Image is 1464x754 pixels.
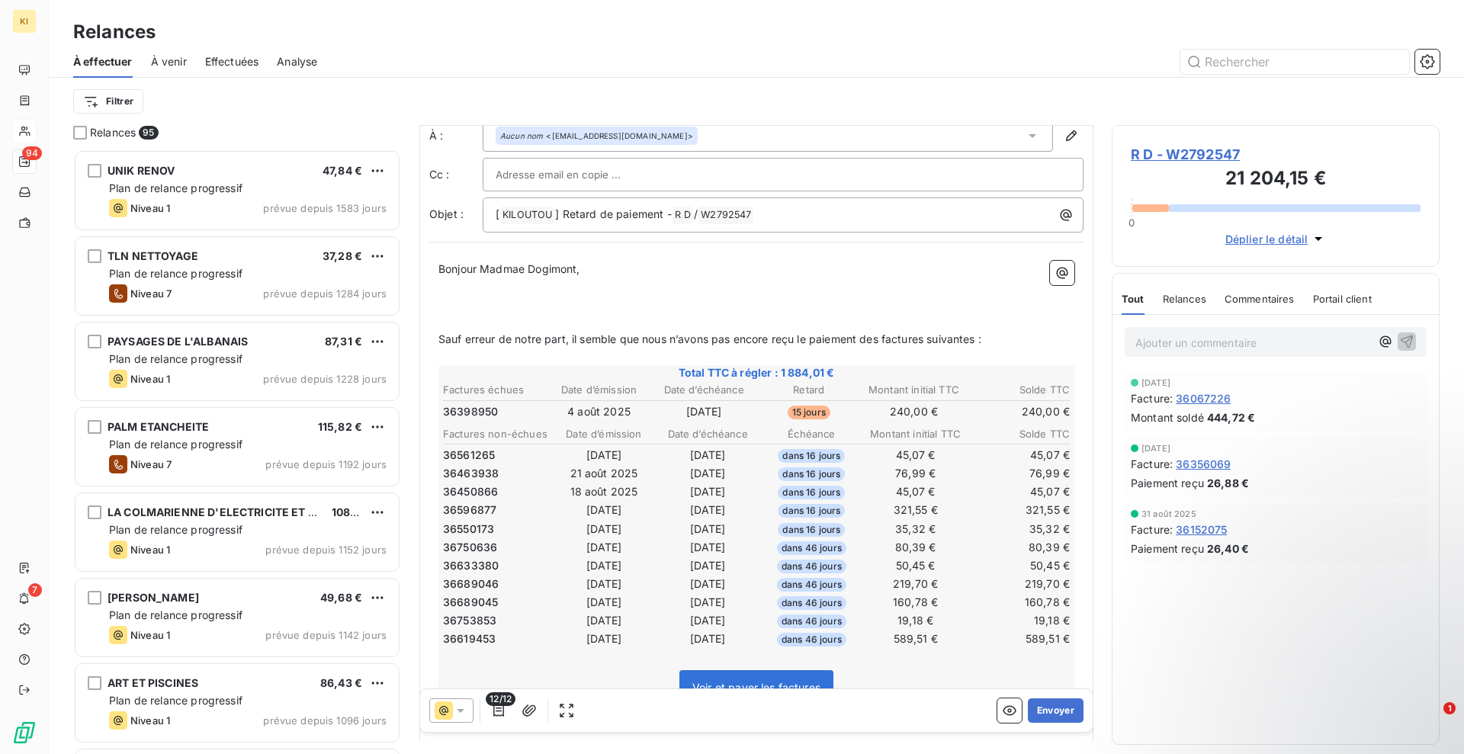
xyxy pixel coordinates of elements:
[1141,509,1196,518] span: 31 août 2025
[777,560,846,573] span: dans 46 jours
[442,612,551,629] td: 36753853
[760,426,862,442] th: Échéance
[323,164,362,177] span: 47,84 €
[1131,165,1421,195] h3: 21 204,15 €
[277,54,317,69] span: Analyse
[657,502,759,518] td: [DATE]
[263,287,387,300] span: prévue depuis 1284 jours
[442,576,551,592] td: 36689046
[429,167,483,182] label: Cc :
[778,467,845,481] span: dans 16 jours
[553,539,655,556] td: [DATE]
[109,438,242,451] span: Plan de relance progressif
[968,483,1071,500] td: 45,07 €
[865,630,967,647] td: 589,51 €
[1176,456,1231,472] span: 36356069
[323,249,362,262] span: 37,28 €
[205,54,259,69] span: Effectuées
[967,403,1071,420] td: 240,00 €
[332,505,375,518] span: 108,14 €
[22,146,42,160] span: 94
[968,465,1071,482] td: 76,99 €
[429,128,483,143] label: À :
[777,614,846,628] span: dans 46 jours
[694,207,698,220] span: /
[320,676,362,689] span: 86,43 €
[553,630,655,647] td: [DATE]
[109,267,242,280] span: Plan de relance progressif
[968,594,1071,611] td: 160,78 €
[788,406,830,419] span: 15 jours
[657,594,759,611] td: [DATE]
[442,630,551,647] td: 36619453
[139,126,158,140] span: 95
[500,130,543,141] em: Aucun nom
[1443,702,1456,714] span: 1
[1180,50,1409,74] input: Rechercher
[547,382,651,398] th: Date d’émission
[90,125,136,140] span: Relances
[657,465,759,482] td: [DATE]
[442,483,551,500] td: 36450866
[865,483,967,500] td: 45,07 €
[1141,378,1170,387] span: [DATE]
[757,382,861,398] th: Retard
[555,207,671,220] span: ] Retard de paiement -
[1141,444,1170,453] span: [DATE]
[263,714,387,727] span: prévue depuis 1096 jours
[442,447,551,464] td: 36561265
[442,465,551,482] td: 36463938
[265,544,387,556] span: prévue depuis 1152 jours
[657,426,759,442] th: Date d’échéance
[968,539,1071,556] td: 80,39 €
[968,630,1071,647] td: 589,51 €
[130,202,170,214] span: Niveau 1
[865,521,967,537] td: 35,32 €
[553,576,655,592] td: [DATE]
[968,502,1071,518] td: 321,55 €
[325,335,362,348] span: 87,31 €
[1221,230,1331,248] button: Déplier le détail
[1176,390,1231,406] span: 36067226
[1131,390,1173,406] span: Facture :
[108,676,198,689] span: ART ET PISCINES
[1225,231,1308,247] span: Déplier le détail
[73,149,401,754] div: grid
[108,591,199,604] span: [PERSON_NAME]
[777,596,846,610] span: dans 46 jours
[108,505,408,518] span: LA COLMARIENNE D'ELECTRICITE ET DE MAINTENANCE
[109,694,242,707] span: Plan de relance progressif
[865,502,967,518] td: 321,55 €
[865,447,967,464] td: 45,07 €
[265,629,387,641] span: prévue depuis 1142 jours
[865,465,967,482] td: 76,99 €
[1412,702,1449,739] iframe: Intercom live chat
[553,612,655,629] td: [DATE]
[553,447,655,464] td: [DATE]
[1131,456,1173,472] span: Facture :
[263,202,387,214] span: prévue depuis 1583 jours
[263,373,387,385] span: prévue depuis 1228 jours
[553,594,655,611] td: [DATE]
[1131,409,1204,425] span: Montant soldé
[652,382,756,398] th: Date d’échéance
[1207,409,1255,425] span: 444,72 €
[1131,541,1204,557] span: Paiement reçu
[108,164,175,177] span: UNIK RENOV
[108,420,209,433] span: PALM ETANCHEITE
[73,18,156,46] h3: Relances
[12,720,37,745] img: Logo LeanPay
[151,54,187,69] span: À venir
[1131,144,1421,165] span: R D - W2792547
[968,521,1071,537] td: 35,32 €
[652,403,756,420] td: [DATE]
[968,447,1071,464] td: 45,07 €
[865,557,967,574] td: 50,45 €
[265,458,387,470] span: prévue depuis 1192 jours
[1128,217,1135,229] span: 0
[968,576,1071,592] td: 219,70 €
[442,502,551,518] td: 36596877
[1131,475,1204,491] span: Paiement reçu
[443,404,498,419] span: 36398950
[778,523,845,537] span: dans 16 jours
